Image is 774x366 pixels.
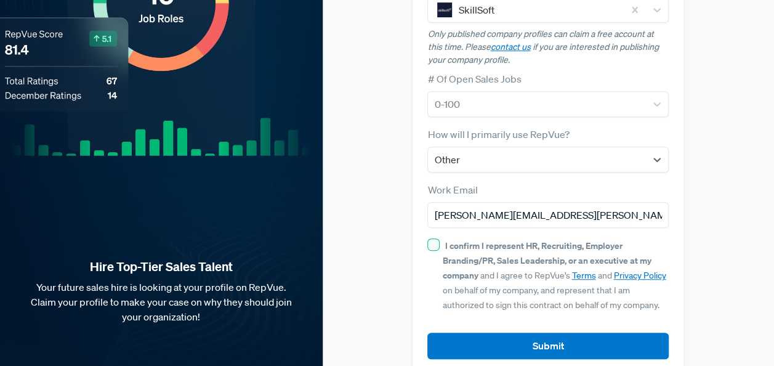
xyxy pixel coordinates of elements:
button: Submit [427,333,669,359]
input: Email [427,202,669,228]
strong: Hire Top-Tier Sales Talent [20,259,303,275]
p: Your future sales hire is looking at your profile on RepVue. Claim your profile to make your case... [20,280,303,324]
span: and I agree to RepVue’s and on behalf of my company, and represent that I am authorized to sign t... [442,240,666,311]
p: Only published company profiles can claim a free account at this time. Please if you are interest... [427,28,669,67]
a: contact us [490,41,530,52]
label: Work Email [427,182,477,197]
label: How will I primarily use RepVue? [427,127,569,142]
img: SkillSoft [437,2,452,17]
strong: I confirm I represent HR, Recruiting, Employer Branding/PR, Sales Leadership, or an executive at ... [442,240,651,281]
label: # Of Open Sales Jobs [427,71,521,86]
a: Terms [571,270,595,281]
a: Privacy Policy [613,270,666,281]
